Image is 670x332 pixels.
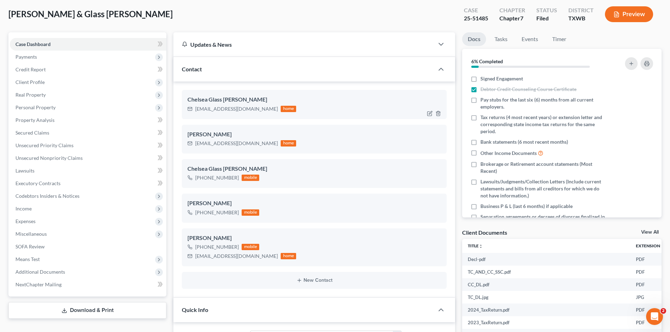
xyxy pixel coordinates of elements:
span: Secured Claims [15,130,49,136]
a: Executory Contracts [10,177,166,190]
div: [PERSON_NAME] [187,199,441,208]
span: Pay stubs for the last six (6) months from all current employers. [480,96,606,110]
div: Client Documents [462,229,507,236]
span: Real Property [15,92,46,98]
a: Case Dashboard [10,38,166,51]
div: mobile [242,209,259,216]
span: NextChapter Mailing [15,281,62,287]
i: unfold_more [660,244,664,248]
span: Bank statements (6 most recent months) [480,138,568,145]
td: CC_DL.pdf [462,278,630,291]
div: Chapter [499,14,525,22]
button: Preview [605,6,653,22]
div: District [568,6,594,14]
a: Tasks [489,32,513,46]
span: SOFA Review [15,243,45,249]
span: 2 [661,308,666,314]
a: Titleunfold_more [468,243,483,248]
span: Contact [182,66,202,72]
div: mobile [242,244,259,250]
div: home [281,106,296,112]
div: [EMAIL_ADDRESS][DOMAIN_NAME] [195,140,278,147]
td: PDF [630,316,670,329]
div: Chelsea Glass [PERSON_NAME] [187,165,441,173]
td: 2023_TaxReturn.pdf [462,316,630,329]
a: View All [641,230,659,235]
span: Case Dashboard [15,41,51,47]
a: Events [516,32,544,46]
span: Lawsuits/Judgments/Collection Letters (Include current statements and bills from all creditors fo... [480,178,606,199]
button: New Contact [187,278,441,283]
div: mobile [242,175,259,181]
span: Brokerage or Retirement account statements (Most Recent) [480,161,606,175]
span: Signed Engagement [480,75,523,82]
div: home [281,253,296,259]
a: Credit Report [10,63,166,76]
span: Personal Property [15,104,56,110]
div: Status [536,6,557,14]
i: unfold_more [479,244,483,248]
a: Unsecured Priority Claims [10,139,166,152]
span: Client Profile [15,79,45,85]
td: JPG [630,291,670,304]
td: Decl-pdf [462,253,630,266]
span: Debtor Credit Counseling Course Certificate [480,86,576,93]
div: [EMAIL_ADDRESS][DOMAIN_NAME] [195,253,278,260]
div: Filed [536,14,557,22]
div: Chelsea Glass [PERSON_NAME] [187,96,441,104]
a: Unsecured Nonpriority Claims [10,152,166,164]
div: Chapter [499,6,525,14]
div: [EMAIL_ADDRESS][DOMAIN_NAME] [195,105,278,112]
td: 2024_TaxReturn.pdf [462,304,630,316]
div: TXWB [568,14,594,22]
span: Tax returns (4 most recent years) or extension letter and corresponding state income tax returns ... [480,114,606,135]
span: Other Income Documents [480,150,537,157]
div: home [281,140,296,147]
td: PDF [630,266,670,278]
a: Download & Print [8,302,166,319]
a: Secured Claims [10,126,166,139]
div: [PHONE_NUMBER] [195,243,239,250]
td: PDF [630,278,670,291]
a: Timer [547,32,572,46]
span: Means Test [15,256,40,262]
span: 7 [520,15,523,21]
span: Property Analysis [15,117,55,123]
td: PDF [630,253,670,266]
span: Unsecured Nonpriority Claims [15,155,83,161]
span: [PERSON_NAME] & Glass [PERSON_NAME] [8,9,173,19]
a: SOFA Review [10,240,166,253]
span: Payments [15,54,37,60]
a: Docs [462,32,486,46]
td: PDF [630,304,670,316]
div: Updates & News [182,41,426,48]
span: Separation agreements or decrees of divorces finalized in the past 2 years [480,213,606,227]
a: NextChapter Mailing [10,278,166,291]
div: Case [464,6,488,14]
div: 25-51485 [464,14,488,22]
span: Business P & L (last 6 months) if applicable [480,203,573,210]
div: [PERSON_NAME] [187,234,441,242]
span: Income [15,206,32,211]
div: [PHONE_NUMBER] [195,174,239,181]
td: TC_AND_CC_SSC.pdf [462,266,630,278]
td: TC_DL.jpg [462,291,630,304]
iframe: Intercom live chat [646,308,663,325]
span: Unsecured Priority Claims [15,142,74,148]
span: Additional Documents [15,269,65,275]
a: Extensionunfold_more [636,243,664,248]
a: Property Analysis [10,114,166,126]
div: [PHONE_NUMBER] [195,209,239,216]
span: Executory Contracts [15,180,60,186]
div: [PERSON_NAME] [187,130,441,139]
span: Lawsuits [15,168,34,174]
span: Quick Info [182,306,208,313]
span: Expenses [15,218,36,224]
strong: 6% Completed [471,58,503,64]
span: Credit Report [15,66,46,72]
span: Codebtors Insiders & Notices [15,193,79,199]
a: Lawsuits [10,164,166,177]
span: Miscellaneous [15,231,47,237]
